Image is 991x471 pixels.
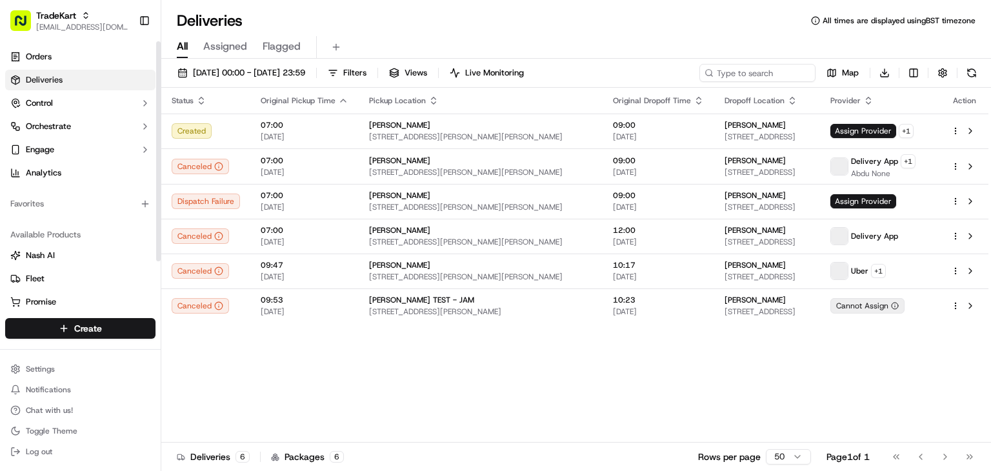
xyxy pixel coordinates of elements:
span: [PERSON_NAME] [725,295,786,305]
span: 09:47 [261,260,348,270]
button: Control [5,93,155,114]
span: [PERSON_NAME] [725,155,786,166]
span: [STREET_ADDRESS][PERSON_NAME][PERSON_NAME] [369,272,592,282]
div: Favorites [5,194,155,214]
span: 10:17 [613,260,704,270]
span: All times are displayed using BST timezone [823,15,976,26]
span: 09:53 [261,295,348,305]
span: Deliveries [26,74,63,86]
span: Analytics [26,167,61,179]
span: Fleet [26,273,45,285]
div: Page 1 of 1 [826,450,870,463]
span: 09:00 [613,190,704,201]
button: Log out [5,443,155,461]
span: [STREET_ADDRESS] [725,132,810,142]
span: [PERSON_NAME] [369,260,430,270]
button: Views [383,64,433,82]
a: Orders [5,46,155,67]
div: 6 [235,451,250,463]
span: Map [842,67,859,79]
button: [EMAIL_ADDRESS][DOMAIN_NAME] [36,22,128,32]
span: [PERSON_NAME] [369,190,430,201]
span: 10:23 [613,295,704,305]
span: [PERSON_NAME] [369,155,430,166]
span: [DATE] [613,272,704,282]
button: Canceled [172,298,229,314]
span: [DATE] [261,272,348,282]
span: Delivery App [851,231,898,241]
div: Packages [271,450,344,463]
button: Refresh [963,64,981,82]
span: Settings [26,364,55,374]
div: Canceled [172,228,229,244]
span: [DATE] [261,306,348,317]
span: 07:00 [261,155,348,166]
span: [STREET_ADDRESS][PERSON_NAME][PERSON_NAME] [369,202,592,212]
span: [DATE] [613,167,704,177]
span: Status [172,95,194,106]
span: [DATE] [261,202,348,212]
button: Canceled [172,263,229,279]
span: [DATE] [261,132,348,142]
button: Notifications [5,381,155,399]
a: Deliveries [5,70,155,90]
span: Assign Provider [830,194,896,208]
h1: Deliveries [177,10,243,31]
span: Promise [26,296,56,308]
span: Live Monitoring [465,67,524,79]
span: [PERSON_NAME] [725,225,786,235]
span: [STREET_ADDRESS][PERSON_NAME] [369,306,592,317]
p: Rows per page [698,450,761,463]
span: [DATE] 00:00 - [DATE] 23:59 [193,67,305,79]
button: Nash AI [5,245,155,266]
span: [STREET_ADDRESS] [725,167,810,177]
span: 07:00 [261,120,348,130]
span: Abdu None [851,168,916,179]
button: TradeKart[EMAIL_ADDRESS][DOMAIN_NAME] [5,5,134,36]
span: [PERSON_NAME] [725,260,786,270]
a: Promise [10,296,150,308]
span: 09:00 [613,120,704,130]
span: [DATE] [261,167,348,177]
span: [STREET_ADDRESS] [725,272,810,282]
a: Analytics [5,163,155,183]
div: 6 [330,451,344,463]
span: Orchestrate [26,121,71,132]
button: +1 [871,264,886,278]
span: 07:00 [261,190,348,201]
span: Uber [851,266,868,276]
span: Log out [26,446,52,457]
button: Live Monitoring [444,64,530,82]
span: [DATE] [613,237,704,247]
button: Orchestrate [5,116,155,137]
span: Notifications [26,385,71,395]
div: Deliveries [177,450,250,463]
span: [PERSON_NAME] TEST - JAM [369,295,474,305]
span: Flagged [263,39,301,54]
button: Settings [5,360,155,378]
span: [PERSON_NAME] [725,120,786,130]
button: Promise [5,292,155,312]
span: Dropoff Location [725,95,785,106]
button: Toggle Theme [5,422,155,440]
span: Filters [343,67,366,79]
span: [DATE] [613,132,704,142]
button: Map [821,64,865,82]
span: [PERSON_NAME] [725,190,786,201]
span: 12:00 [613,225,704,235]
button: Filters [322,64,372,82]
button: TradeKart [36,9,76,22]
span: Original Dropoff Time [613,95,691,106]
span: Nash AI [26,250,55,261]
span: Original Pickup Time [261,95,335,106]
button: Cannot Assign [830,298,905,314]
span: Engage [26,144,54,155]
div: Canceled [172,159,229,174]
span: All [177,39,188,54]
button: Chat with us! [5,401,155,419]
span: [STREET_ADDRESS][PERSON_NAME][PERSON_NAME] [369,237,592,247]
span: [DATE] [613,306,704,317]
